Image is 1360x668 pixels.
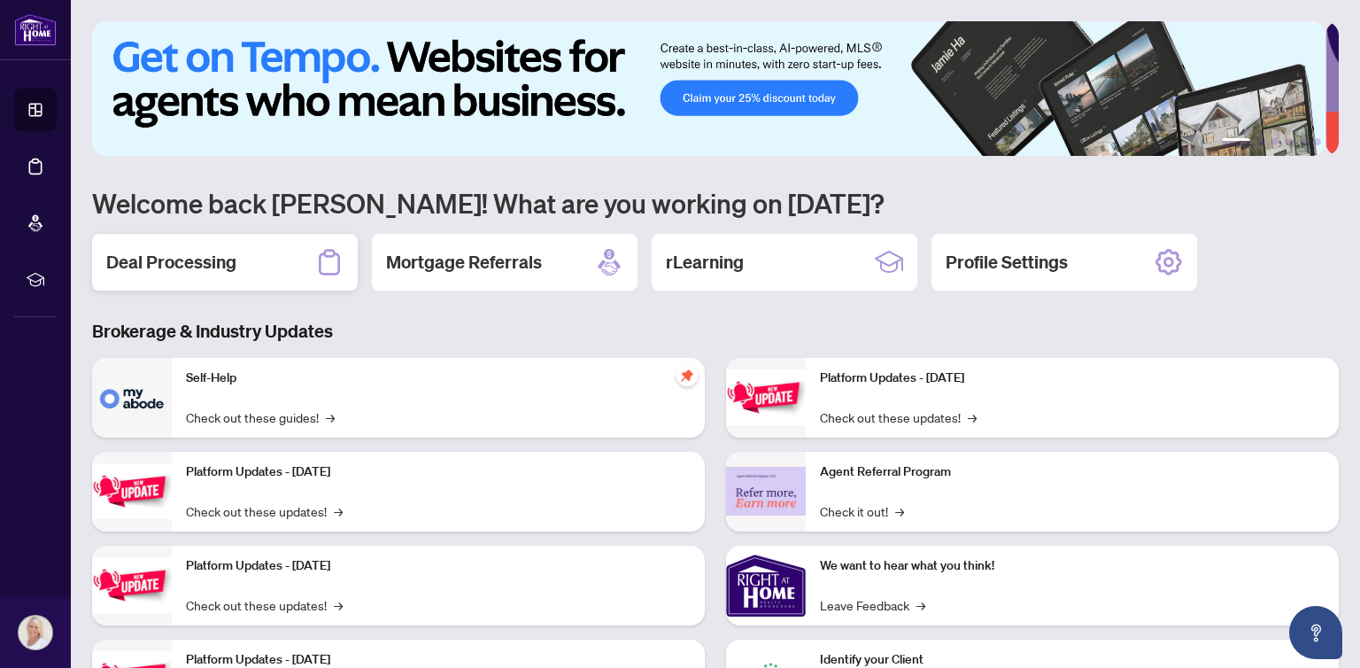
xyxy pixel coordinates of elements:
[946,250,1068,275] h2: Profile Settings
[334,595,343,615] span: →
[820,501,904,521] a: Check it out!→
[186,556,691,576] p: Platform Updates - [DATE]
[726,546,806,625] img: We want to hear what you think!
[14,13,57,46] img: logo
[726,467,806,516] img: Agent Referral Program
[106,250,236,275] h2: Deal Processing
[1286,138,1293,145] button: 4
[186,501,343,521] a: Check out these updates!→
[334,501,343,521] span: →
[92,463,172,519] img: Platform Updates - September 16, 2025
[968,408,977,427] span: →
[19,616,52,649] img: Profile Icon
[820,462,1325,482] p: Agent Referral Program
[386,250,542,275] h2: Mortgage Referrals
[916,595,925,615] span: →
[1300,138,1307,145] button: 5
[676,365,698,386] span: pushpin
[92,358,172,438] img: Self-Help
[1257,138,1264,145] button: 2
[726,369,806,425] img: Platform Updates - June 23, 2025
[1271,138,1279,145] button: 3
[186,462,691,482] p: Platform Updates - [DATE]
[186,408,335,427] a: Check out these guides!→
[666,250,744,275] h2: rLearning
[820,369,1325,388] p: Platform Updates - [DATE]
[820,408,977,427] a: Check out these updates!→
[186,595,343,615] a: Check out these updates!→
[820,595,925,615] a: Leave Feedback→
[820,556,1325,576] p: We want to hear what you think!
[92,319,1339,344] h3: Brokerage & Industry Updates
[1289,606,1342,659] button: Open asap
[92,186,1339,220] h1: Welcome back [PERSON_NAME]! What are you working on [DATE]?
[1222,138,1250,145] button: 1
[326,408,335,427] span: →
[186,369,691,388] p: Self-Help
[1314,138,1321,145] button: 6
[895,501,904,521] span: →
[92,21,1325,156] img: Slide 0
[92,557,172,613] img: Platform Updates - July 21, 2025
